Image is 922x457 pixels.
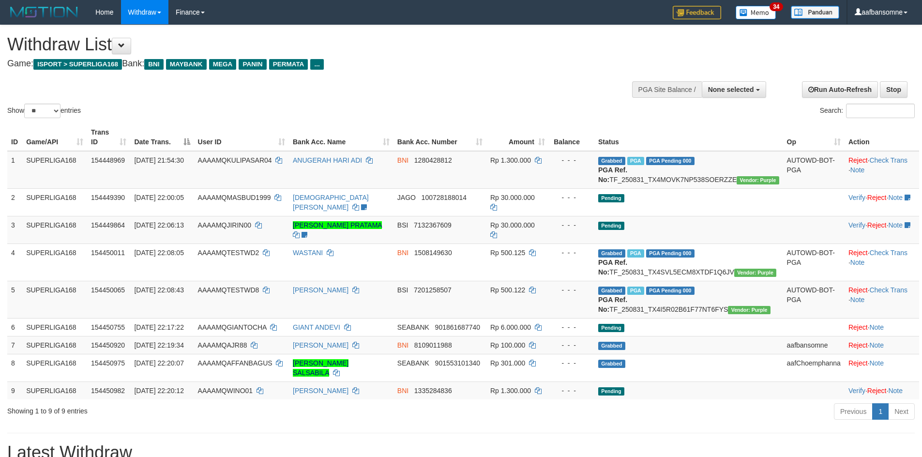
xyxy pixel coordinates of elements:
td: · [845,318,919,336]
td: 8 [7,354,22,381]
span: None selected [708,86,754,93]
span: PERMATA [269,59,308,70]
a: Note [850,166,865,174]
span: Grabbed [598,342,625,350]
span: Copy 1335284836 to clipboard [414,387,452,395]
a: Reject [848,323,868,331]
td: 9 [7,381,22,399]
td: SUPERLIGA168 [22,381,87,399]
span: Marked by aafmaleo [627,287,644,295]
a: GIANT ANDEVI [293,323,340,331]
span: AAAAMQGIANTOCHA [198,323,267,331]
a: Verify [848,194,865,201]
td: aafbansomne [783,336,845,354]
span: Rp 1.300.000 [490,387,531,395]
td: AUTOWD-BOT-PGA [783,281,845,318]
label: Search: [820,104,915,118]
img: Feedback.jpg [673,6,721,19]
div: - - - [553,322,590,332]
td: AUTOWD-BOT-PGA [783,244,845,281]
span: PANIN [239,59,266,70]
b: PGA Ref. No: [598,296,627,313]
span: AAAAMQWINO01 [198,387,253,395]
span: [DATE] 22:00:05 [134,194,183,201]
td: SUPERLIGA168 [22,151,87,189]
a: Note [888,194,903,201]
th: Trans ID: activate to sort column ascending [87,123,130,151]
td: 6 [7,318,22,336]
div: PGA Site Balance / [632,81,702,98]
td: SUPERLIGA168 [22,336,87,354]
a: Reject [867,221,887,229]
span: Grabbed [598,287,625,295]
input: Search: [846,104,915,118]
span: Rp 500.125 [490,249,525,257]
h1: Withdraw List [7,35,605,54]
span: AAAAMQJIRIN00 [198,221,251,229]
h4: Game: Bank: [7,59,605,69]
span: Rp 500.122 [490,286,525,294]
a: Note [888,221,903,229]
a: Reject [848,156,868,164]
span: Grabbed [598,360,625,368]
b: PGA Ref. No: [598,166,627,183]
span: AAAAMQTESTWD2 [198,249,259,257]
td: · · [845,281,919,318]
a: Check Trans [869,156,907,164]
span: AAAAMQAFFANBAGUS [198,359,272,367]
span: Marked by aafchhiseyha [627,157,644,165]
span: Rp 6.000.000 [490,323,531,331]
th: Amount: activate to sort column ascending [486,123,549,151]
td: SUPERLIGA168 [22,354,87,381]
span: PGA Pending [646,287,695,295]
span: Grabbed [598,249,625,258]
a: Next [888,403,915,420]
a: Reject [848,286,868,294]
span: ... [310,59,323,70]
span: 154448969 [91,156,125,164]
span: BNI [397,156,408,164]
img: panduan.png [791,6,839,19]
td: TF_250831_TX4SVL5ECM8XTDF1Q6JV [594,244,783,281]
a: [PERSON_NAME] SALSABILA [293,359,348,377]
span: 34 [770,2,783,11]
span: Rp 100.000 [490,341,525,349]
span: Copy 7132367609 to clipboard [414,221,452,229]
div: - - - [553,155,590,165]
td: SUPERLIGA168 [22,318,87,336]
th: Bank Acc. Name: activate to sort column ascending [289,123,393,151]
div: - - - [553,340,590,350]
td: 2 [7,188,22,216]
td: 5 [7,281,22,318]
td: · [845,354,919,381]
a: Previous [834,403,873,420]
a: [PERSON_NAME] [293,286,348,294]
span: Copy 7201258507 to clipboard [414,286,452,294]
th: User ID: activate to sort column ascending [194,123,289,151]
a: Check Trans [869,249,907,257]
td: · · [845,244,919,281]
span: [DATE] 22:20:12 [134,387,183,395]
span: AAAAMQAJR88 [198,341,247,349]
a: Reject [848,341,868,349]
td: AUTOWD-BOT-PGA [783,151,845,189]
a: Note [850,259,865,266]
span: [DATE] 22:19:34 [134,341,183,349]
span: 154450065 [91,286,125,294]
div: - - - [553,220,590,230]
span: Pending [598,324,624,332]
td: 7 [7,336,22,354]
span: Grabbed [598,157,625,165]
td: aafChoemphanna [783,354,845,381]
span: Copy 901861687740 to clipboard [435,323,480,331]
span: Vendor URL: https://trx4.1velocity.biz [737,176,779,184]
label: Show entries [7,104,81,118]
th: ID [7,123,22,151]
span: SEABANK [397,323,429,331]
span: AAAAMQKULIPASAR04 [198,156,272,164]
span: PGA Pending [646,249,695,258]
span: Vendor URL: https://trx4.1velocity.biz [728,306,770,314]
a: Note [869,359,884,367]
a: Verify [848,387,865,395]
td: SUPERLIGA168 [22,281,87,318]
